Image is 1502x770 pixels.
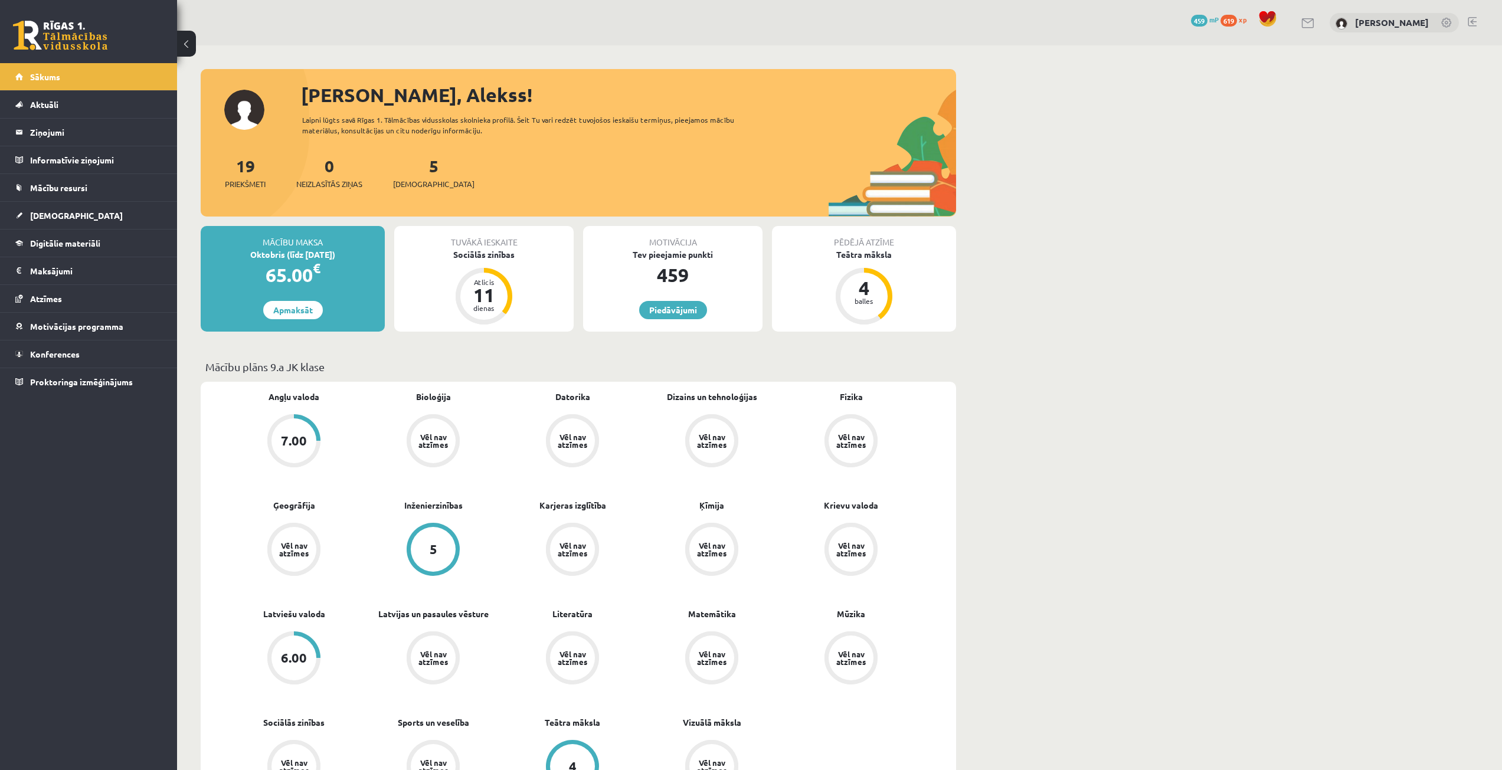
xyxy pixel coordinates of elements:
[30,99,58,110] span: Aktuāli
[30,182,87,193] span: Mācību resursi
[846,278,882,297] div: 4
[503,631,642,687] a: Vēl nav atzīmes
[313,260,320,277] span: €
[30,321,123,332] span: Motivācijas programma
[296,178,362,190] span: Neizlasītās ziņas
[394,248,574,326] a: Sociālās zinības Atlicis 11 dienas
[695,433,728,448] div: Vēl nav atzīmes
[30,146,162,173] legend: Informatīvie ziņojumi
[15,368,162,395] a: Proktoringa izmēģinājums
[552,608,593,620] a: Literatūra
[301,81,956,109] div: [PERSON_NAME], Alekss!
[394,226,574,248] div: Tuvākā ieskaite
[224,523,364,578] a: Vēl nav atzīmes
[835,650,868,666] div: Vēl nav atzīmes
[556,433,589,448] div: Vēl nav atzīmes
[30,257,162,284] legend: Maksājumi
[824,499,878,512] a: Krievu valoda
[15,119,162,146] a: Ziņojumi
[15,146,162,173] a: Informatīvie ziņojumi
[642,523,781,578] a: Vēl nav atzīmes
[781,414,921,470] a: Vēl nav atzīmes
[15,340,162,368] a: Konferences
[30,238,100,248] span: Digitālie materiāli
[225,178,266,190] span: Priekšmeti
[466,304,502,312] div: dienas
[394,248,574,261] div: Sociālās zinības
[30,210,123,221] span: [DEMOGRAPHIC_DATA]
[263,716,325,729] a: Sociālās zinības
[15,257,162,284] a: Maksājumi
[503,523,642,578] a: Vēl nav atzīmes
[30,376,133,387] span: Proktoringa izmēģinājums
[772,248,956,326] a: Teātra māksla 4 balles
[667,391,757,403] a: Dizains un tehnoloģijas
[364,523,503,578] a: 5
[1191,15,1219,24] a: 459 mP
[364,414,503,470] a: Vēl nav atzīmes
[1220,15,1237,27] span: 619
[30,119,162,146] legend: Ziņojumi
[263,608,325,620] a: Latviešu valoda
[30,71,60,82] span: Sākums
[1191,15,1208,27] span: 459
[201,248,385,261] div: Oktobris (līdz [DATE])
[398,716,469,729] a: Sports un veselība
[688,608,736,620] a: Matemātika
[695,542,728,557] div: Vēl nav atzīmes
[583,261,763,289] div: 459
[683,716,741,729] a: Vizuālā māksla
[556,650,589,666] div: Vēl nav atzīmes
[15,313,162,340] a: Motivācijas programma
[466,278,502,286] div: Atlicis
[281,434,307,447] div: 7.00
[1355,17,1429,28] a: [PERSON_NAME]
[699,499,724,512] a: Ķīmija
[269,391,319,403] a: Angļu valoda
[1220,15,1252,24] a: 619 xp
[224,631,364,687] a: 6.00
[417,433,450,448] div: Vēl nav atzīmes
[695,650,728,666] div: Vēl nav atzīmes
[404,499,463,512] a: Inženierzinības
[201,226,385,248] div: Mācību maksa
[639,301,707,319] a: Piedāvājumi
[15,174,162,201] a: Mācību resursi
[15,285,162,312] a: Atzīmes
[430,543,437,556] div: 5
[837,608,865,620] a: Mūzika
[281,651,307,664] div: 6.00
[1336,18,1347,30] img: Alekss Kozlovskis
[13,21,107,50] a: Rīgas 1. Tālmācības vidusskola
[224,414,364,470] a: 7.00
[583,248,763,261] div: Tev pieejamie punkti
[835,542,868,557] div: Vēl nav atzīmes
[781,631,921,687] a: Vēl nav atzīmes
[364,631,503,687] a: Vēl nav atzīmes
[503,414,642,470] a: Vēl nav atzīmes
[417,650,450,666] div: Vēl nav atzīmes
[846,297,882,304] div: balles
[840,391,863,403] a: Fizika
[642,631,781,687] a: Vēl nav atzīmes
[583,226,763,248] div: Motivācija
[15,63,162,90] a: Sākums
[15,91,162,118] a: Aktuāli
[539,499,606,512] a: Karjeras izglītība
[273,499,315,512] a: Ģeogrāfija
[30,349,80,359] span: Konferences
[393,155,475,190] a: 5[DEMOGRAPHIC_DATA]
[302,114,755,136] div: Laipni lūgts savā Rīgas 1. Tālmācības vidusskolas skolnieka profilā. Šeit Tu vari redzēt tuvojošo...
[201,261,385,289] div: 65.00
[378,608,489,620] a: Latvijas un pasaules vēsture
[835,433,868,448] div: Vēl nav atzīmes
[277,542,310,557] div: Vēl nav atzīmes
[555,391,590,403] a: Datorika
[205,359,951,375] p: Mācību plāns 9.a JK klase
[1239,15,1246,24] span: xp
[556,542,589,557] div: Vēl nav atzīmes
[15,202,162,229] a: [DEMOGRAPHIC_DATA]
[416,391,451,403] a: Bioloģija
[30,293,62,304] span: Atzīmes
[642,414,781,470] a: Vēl nav atzīmes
